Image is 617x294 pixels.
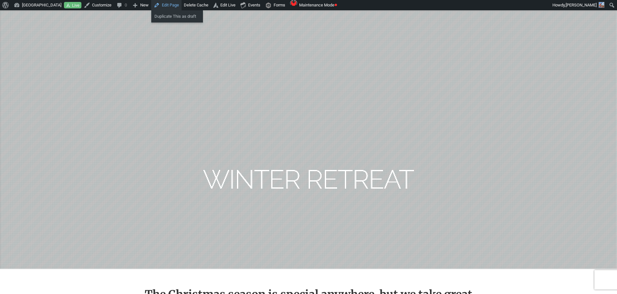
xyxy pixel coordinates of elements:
a: Live [64,2,81,9]
rs-layer: Winter Retreat [203,172,413,187]
img: SusannePappal-66x66.jpg [599,2,604,8]
span: [PERSON_NAME] [566,3,597,7]
a: Duplicate This as draft [151,12,203,21]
